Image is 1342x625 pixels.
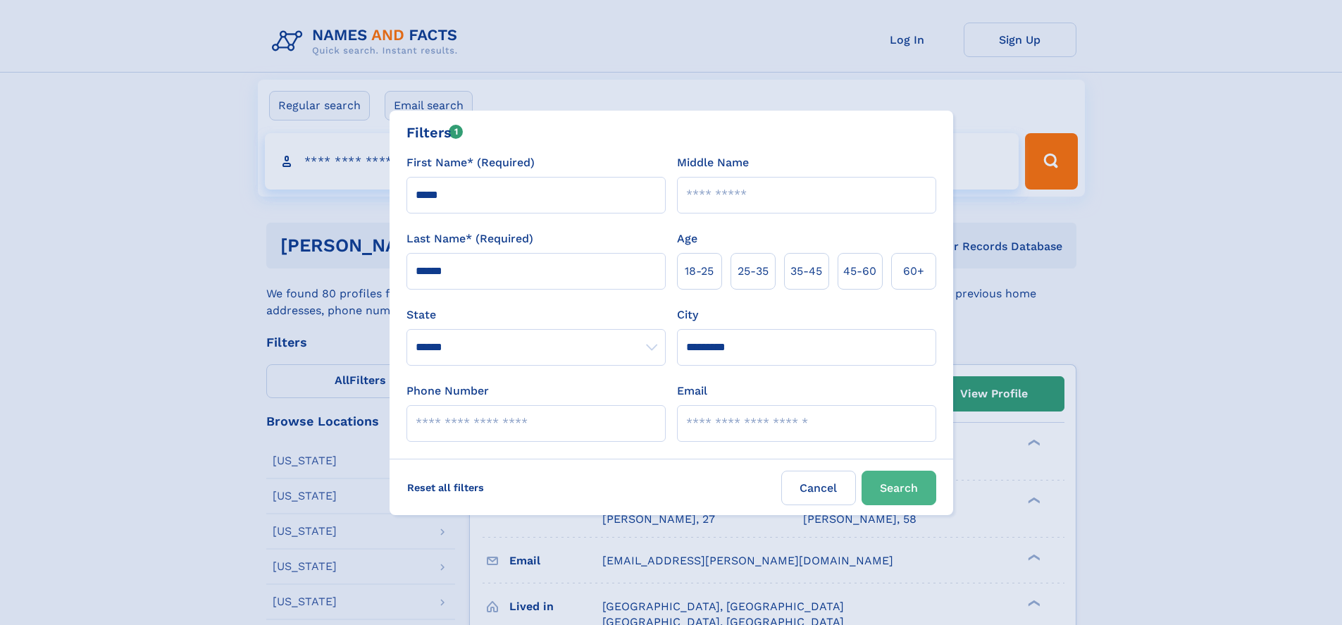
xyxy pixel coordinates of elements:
label: Middle Name [677,154,749,171]
label: First Name* (Required) [406,154,535,171]
span: 35‑45 [790,263,822,280]
span: 60+ [903,263,924,280]
label: Phone Number [406,383,489,400]
button: Search [862,471,936,505]
span: 18‑25 [685,263,714,280]
label: Last Name* (Required) [406,230,533,247]
span: 25‑35 [738,263,769,280]
label: Age [677,230,697,247]
span: 45‑60 [843,263,876,280]
label: Reset all filters [398,471,493,505]
div: Filters [406,122,464,143]
label: Cancel [781,471,856,505]
label: Email [677,383,707,400]
label: City [677,307,698,323]
label: State [406,307,666,323]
